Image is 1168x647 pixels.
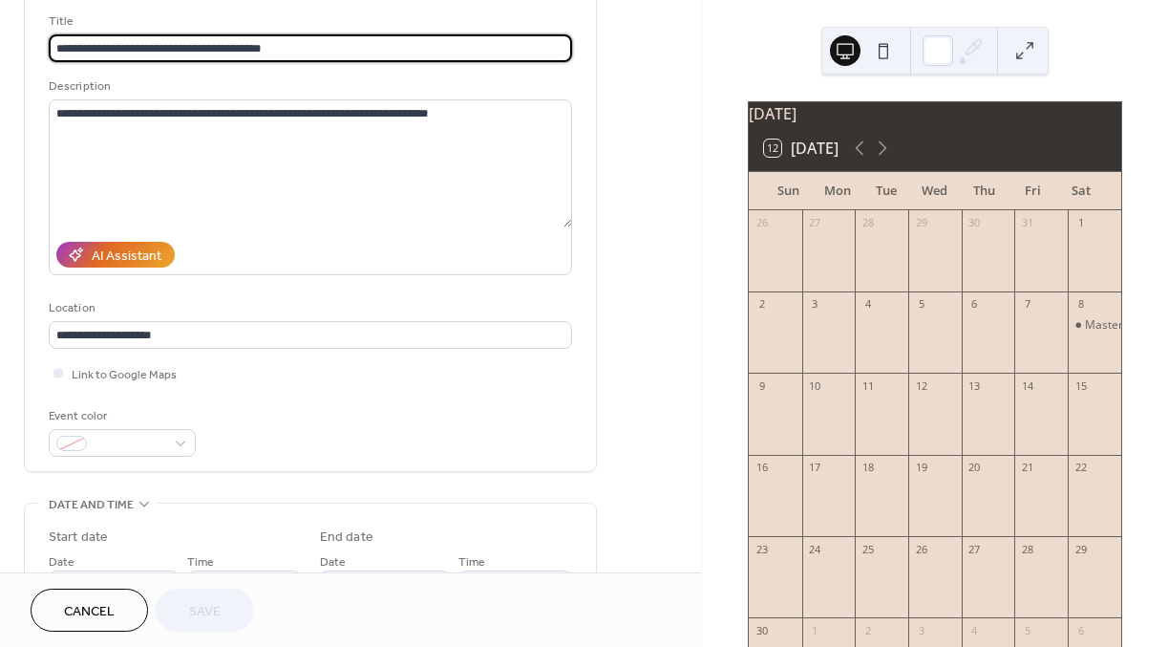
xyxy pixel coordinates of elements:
span: Time [187,552,214,572]
span: Link to Google Maps [72,365,177,385]
button: AI Assistant [56,242,175,268]
div: 27 [967,542,982,556]
div: 28 [1020,542,1034,556]
div: 20 [967,461,982,475]
div: 4 [967,623,982,637]
div: 1 [1073,216,1088,230]
div: 28 [860,216,875,230]
span: Date [320,552,346,572]
div: AI Assistant [92,247,161,267]
div: 30 [754,623,769,637]
div: 26 [914,542,928,556]
span: Date [49,552,74,572]
div: 27 [808,216,822,230]
div: [DATE] [749,102,1121,125]
span: Date and time [49,495,134,515]
div: Tue [861,172,910,210]
div: 22 [1073,461,1088,475]
div: 3 [914,623,928,637]
span: Cancel [64,602,115,622]
div: Description [49,76,568,97]
div: Wed [910,172,959,210]
span: Time [458,552,485,572]
div: 15 [1073,378,1088,393]
div: 6 [1073,623,1088,637]
div: Fri [1009,172,1057,210]
div: Location [49,298,568,318]
div: Sat [1057,172,1106,210]
div: 5 [1020,623,1034,637]
div: 6 [967,297,982,312]
div: 2 [754,297,769,312]
div: 29 [914,216,928,230]
div: 10 [808,378,822,393]
div: Title [49,11,568,32]
div: 16 [754,461,769,475]
div: 14 [1020,378,1034,393]
div: Mon [813,172,861,210]
div: 2 [860,623,875,637]
div: 5 [914,297,928,312]
div: 29 [1073,542,1088,556]
div: 23 [754,542,769,556]
button: Cancel [31,589,148,632]
div: 30 [967,216,982,230]
div: 24 [808,542,822,556]
div: 12 [914,378,928,393]
button: 12[DATE] [757,135,845,162]
div: Thu [959,172,1008,210]
div: 26 [754,216,769,230]
div: 1 [808,623,822,637]
div: 17 [808,461,822,475]
div: 4 [860,297,875,312]
div: 9 [754,378,769,393]
div: 18 [860,461,875,475]
div: 11 [860,378,875,393]
div: 8 [1073,297,1088,312]
div: 13 [967,378,982,393]
div: Sun [764,172,813,210]
div: Start date [49,528,108,548]
div: 3 [808,297,822,312]
div: End date [320,528,373,548]
div: 31 [1020,216,1034,230]
div: 7 [1020,297,1034,312]
div: 19 [914,461,928,475]
div: 21 [1020,461,1034,475]
div: Masterclass Session 1 @ Mid-Willamette YMCA [1068,317,1121,334]
div: Event color [49,406,192,426]
div: 25 [860,542,875,556]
